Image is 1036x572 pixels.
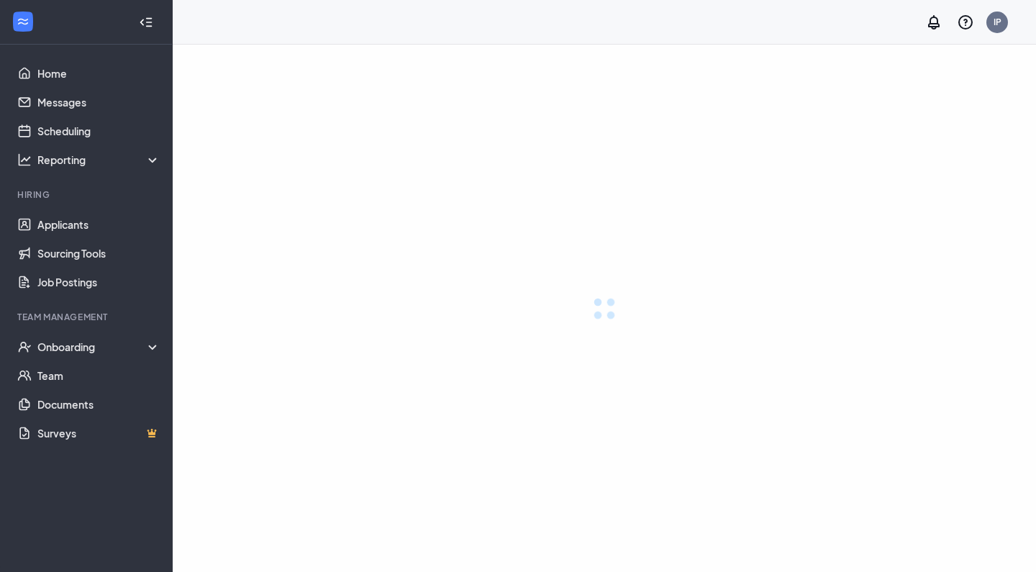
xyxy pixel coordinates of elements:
svg: UserCheck [17,340,32,354]
a: Team [37,361,160,390]
a: Messages [37,88,160,117]
a: Scheduling [37,117,160,145]
svg: Collapse [139,15,153,29]
svg: QuestionInfo [957,14,974,31]
a: Documents [37,390,160,419]
svg: Analysis [17,153,32,167]
a: Job Postings [37,268,160,296]
a: SurveysCrown [37,419,160,448]
svg: WorkstreamLogo [16,14,30,29]
div: Hiring [17,189,158,201]
div: IP [994,16,1001,28]
a: Sourcing Tools [37,239,160,268]
div: Team Management [17,311,158,323]
a: Applicants [37,210,160,239]
div: Reporting [37,153,161,167]
svg: Notifications [925,14,942,31]
a: Home [37,59,160,88]
div: Onboarding [37,340,161,354]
